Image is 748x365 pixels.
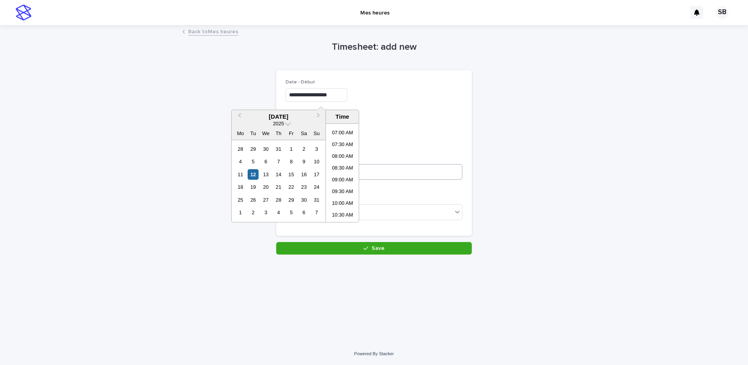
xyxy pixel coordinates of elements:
div: Choose Tuesday, 2 September 2025 [248,207,258,218]
div: Th [273,128,284,139]
div: Choose Tuesday, 19 August 2025 [248,182,258,192]
a: Powered By Stacker [354,351,394,356]
div: SB [716,6,728,19]
a: Back toMes heures [188,27,238,36]
div: Choose Wednesday, 27 August 2025 [261,195,271,205]
div: Choose Thursday, 4 September 2025 [273,207,284,218]
div: Choose Saturday, 30 August 2025 [298,195,309,205]
div: Choose Monday, 28 July 2025 [235,144,246,154]
div: Choose Thursday, 31 July 2025 [273,144,284,154]
span: 2025 [273,121,284,126]
li: 09:30 AM [326,186,359,198]
div: Choose Thursday, 7 August 2025 [273,156,284,167]
div: Choose Wednesday, 6 August 2025 [261,156,271,167]
li: 10:30 AM [326,210,359,222]
div: Sa [298,128,309,139]
div: Choose Sunday, 3 August 2025 [311,144,322,154]
div: Su [311,128,322,139]
div: Choose Sunday, 17 August 2025 [311,169,322,180]
div: Choose Monday, 1 September 2025 [235,207,246,218]
button: Save [276,242,472,255]
div: Fr [286,128,297,139]
button: Next Month [313,111,325,123]
div: Tu [248,128,258,139]
li: 09:00 AM [326,175,359,186]
div: Choose Monday, 18 August 2025 [235,182,246,192]
div: Choose Friday, 8 August 2025 [286,156,297,167]
div: Choose Tuesday, 5 August 2025 [248,156,258,167]
li: 11:00 AM [326,222,359,233]
span: Save [372,246,385,251]
div: Choose Sunday, 31 August 2025 [311,195,322,205]
span: Date - Début [286,80,315,85]
div: Choose Sunday, 10 August 2025 [311,156,322,167]
div: Mo [235,128,246,139]
li: 08:00 AM [326,151,359,163]
div: Time [328,113,357,120]
div: Choose Friday, 15 August 2025 [286,169,297,180]
div: Choose Tuesday, 26 August 2025 [248,195,258,205]
li: 07:00 AM [326,128,359,139]
li: 08:30 AM [326,163,359,175]
li: 07:30 AM [326,139,359,151]
div: Choose Monday, 11 August 2025 [235,169,246,180]
div: Choose Thursday, 28 August 2025 [273,195,284,205]
div: Choose Saturday, 2 August 2025 [298,144,309,154]
div: Choose Wednesday, 20 August 2025 [261,182,271,192]
div: Choose Sunday, 24 August 2025 [311,182,322,192]
img: stacker-logo-s-only.png [16,5,31,20]
li: 10:00 AM [326,198,359,210]
div: Choose Thursday, 14 August 2025 [273,169,284,180]
div: Choose Sunday, 7 September 2025 [311,207,322,218]
div: Choose Saturday, 9 August 2025 [298,156,309,167]
h1: Timesheet: add new [276,42,472,53]
div: Choose Wednesday, 3 September 2025 [261,207,271,218]
div: Choose Friday, 5 September 2025 [286,207,297,218]
div: Choose Monday, 4 August 2025 [235,156,246,167]
div: Choose Thursday, 21 August 2025 [273,182,284,192]
div: month 2025-08 [234,143,323,219]
div: Choose Friday, 22 August 2025 [286,182,297,192]
div: Choose Monday, 25 August 2025 [235,195,246,205]
div: Choose Tuesday, 29 July 2025 [248,144,258,154]
div: Choose Saturday, 6 September 2025 [298,207,309,218]
div: Choose Friday, 29 August 2025 [286,195,297,205]
div: Choose Wednesday, 13 August 2025 [261,169,271,180]
div: Choose Saturday, 23 August 2025 [298,182,309,192]
div: Choose Tuesday, 12 August 2025 [248,169,258,180]
div: [DATE] [232,113,325,120]
div: Choose Wednesday, 30 July 2025 [261,144,271,154]
div: Choose Saturday, 16 August 2025 [298,169,309,180]
div: We [261,128,271,139]
button: Previous Month [232,111,245,123]
div: Choose Friday, 1 August 2025 [286,144,297,154]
